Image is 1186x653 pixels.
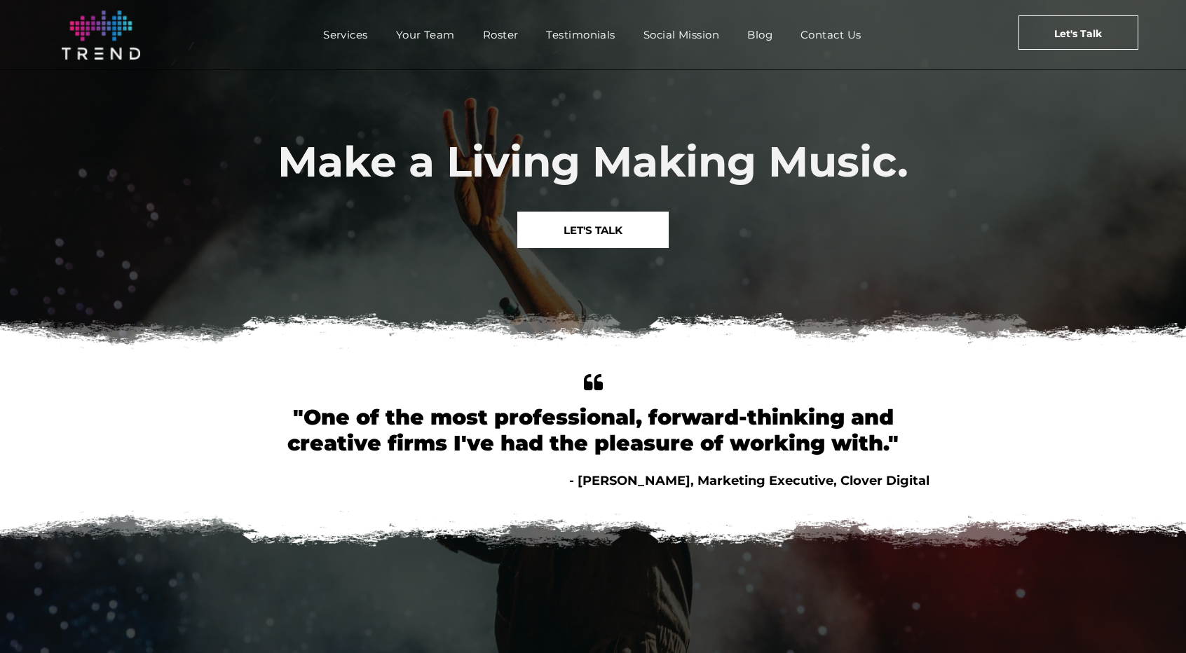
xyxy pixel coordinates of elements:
[786,25,875,45] a: Contact Us
[733,25,786,45] a: Blog
[287,404,899,456] font: "One of the most professional, forward-thinking and creative firms I've had the pleasure of worki...
[1018,15,1138,50] a: Let's Talk
[569,473,929,488] span: - [PERSON_NAME], Marketing Executive, Clover Digital
[309,25,382,45] a: Services
[517,212,669,248] a: LET'S TALK
[532,25,629,45] a: Testimonials
[629,25,733,45] a: Social Mission
[469,25,533,45] a: Roster
[382,25,469,45] a: Your Team
[564,212,622,248] span: LET'S TALK
[62,11,140,60] img: logo
[278,136,908,187] span: Make a Living Making Music.
[1054,16,1102,51] span: Let's Talk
